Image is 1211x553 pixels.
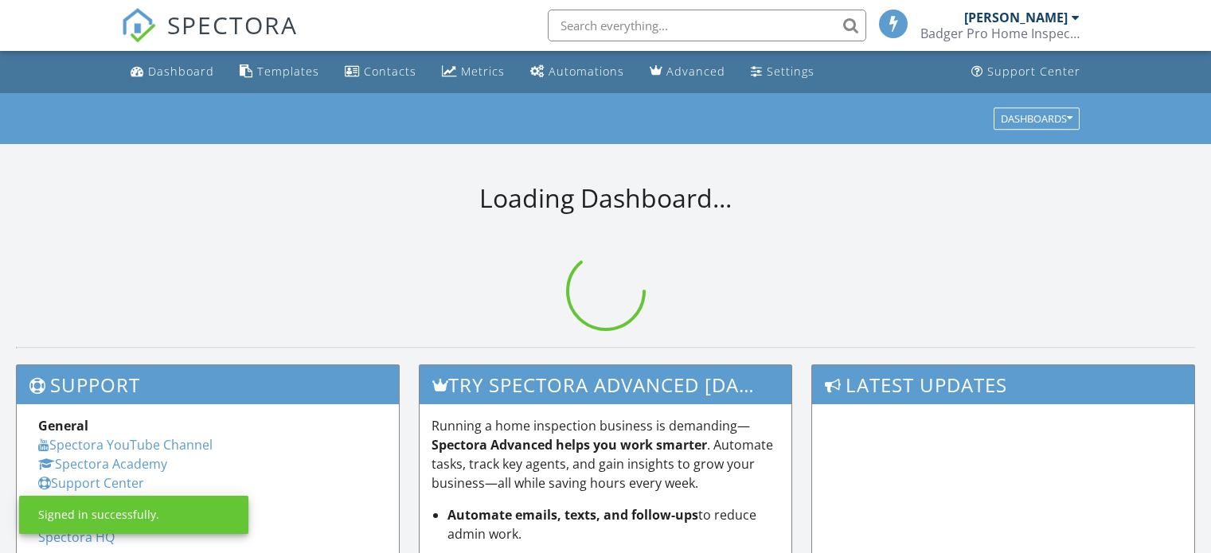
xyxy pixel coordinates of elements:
div: Badger Pro Home Inspection llc [920,25,1080,41]
div: Contacts [364,64,416,79]
strong: Automate emails, texts, and follow-ups [447,506,698,524]
a: Automations (Basic) [524,57,631,87]
div: Support Center [987,64,1080,79]
a: Advanced [643,57,732,87]
h3: Latest Updates [812,365,1194,404]
p: Running a home inspection business is demanding— . Automate tasks, track key agents, and gain ins... [432,416,780,493]
button: Dashboards [994,107,1080,130]
strong: Spectora Advanced helps you work smarter [432,436,707,454]
a: Support Center [38,474,144,492]
div: Dashboard [148,64,214,79]
input: Search everything... [548,10,866,41]
strong: General [38,417,88,434]
div: Metrics [461,64,505,79]
li: to reduce admin work. [447,505,780,543]
a: Spectora Academy [38,455,167,473]
a: Spectora HQ [38,528,115,546]
span: SPECTORA [167,8,298,41]
a: Metrics [436,57,511,87]
div: Settings [767,64,814,79]
div: Signed in successfully. [38,507,159,523]
div: [PERSON_NAME] [964,10,1068,25]
a: Templates [233,57,326,87]
a: Contacts [338,57,423,87]
div: Advanced [666,64,725,79]
div: Automations [549,64,624,79]
a: Settings [744,57,821,87]
a: Support Center [965,57,1087,87]
a: SPECTORA [121,21,298,55]
h3: Try spectora advanced [DATE] [420,365,792,404]
a: Dashboard [124,57,221,87]
a: Spectora YouTube Channel [38,436,213,454]
h3: Support [17,365,399,404]
img: The Best Home Inspection Software - Spectora [121,8,156,43]
div: Dashboards [1001,113,1072,124]
div: Templates [257,64,319,79]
